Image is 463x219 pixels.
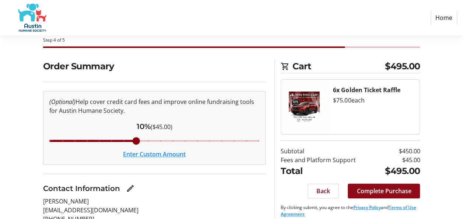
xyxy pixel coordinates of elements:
div: ($45.00) [49,121,260,132]
h2: Order Summary [43,60,266,73]
p: By clicking submit, you agree to the and [281,204,420,218]
td: Subtotal [281,147,375,156]
button: Enter Custom Amount [123,150,186,159]
span: Cart [292,60,385,73]
td: $495.00 [375,164,420,178]
td: $450.00 [375,147,420,156]
button: Complete Purchase [348,184,420,198]
div: $75.00 each [333,96,414,105]
img: Golden Ticket Raffle [281,80,327,134]
td: $45.00 [375,156,420,164]
div: Step 4 of 5 [43,37,420,44]
p: Help cover credit card fees and improve online fundraising tools for Austin Humane Society. [49,97,260,115]
a: Privacy Policy [353,204,380,211]
span: $495.00 [385,60,420,73]
a: Terms of Use Agreement [281,204,416,217]
td: Fees and Platform Support [281,156,375,164]
span: 10% [137,122,151,131]
a: Home [431,11,457,25]
button: Back [308,184,339,198]
button: Edit Contact Information [123,181,138,196]
span: Back [316,187,330,195]
h3: Contact Information [43,183,120,194]
td: Total [281,164,375,178]
p: [PERSON_NAME] [43,197,266,206]
img: Austin Humane Society's Logo [6,3,58,32]
strong: 6x Golden Ticket Raffle [333,86,400,94]
span: Complete Purchase [357,187,411,195]
em: (Optional) [49,98,76,106]
p: [EMAIL_ADDRESS][DOMAIN_NAME] [43,206,266,215]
